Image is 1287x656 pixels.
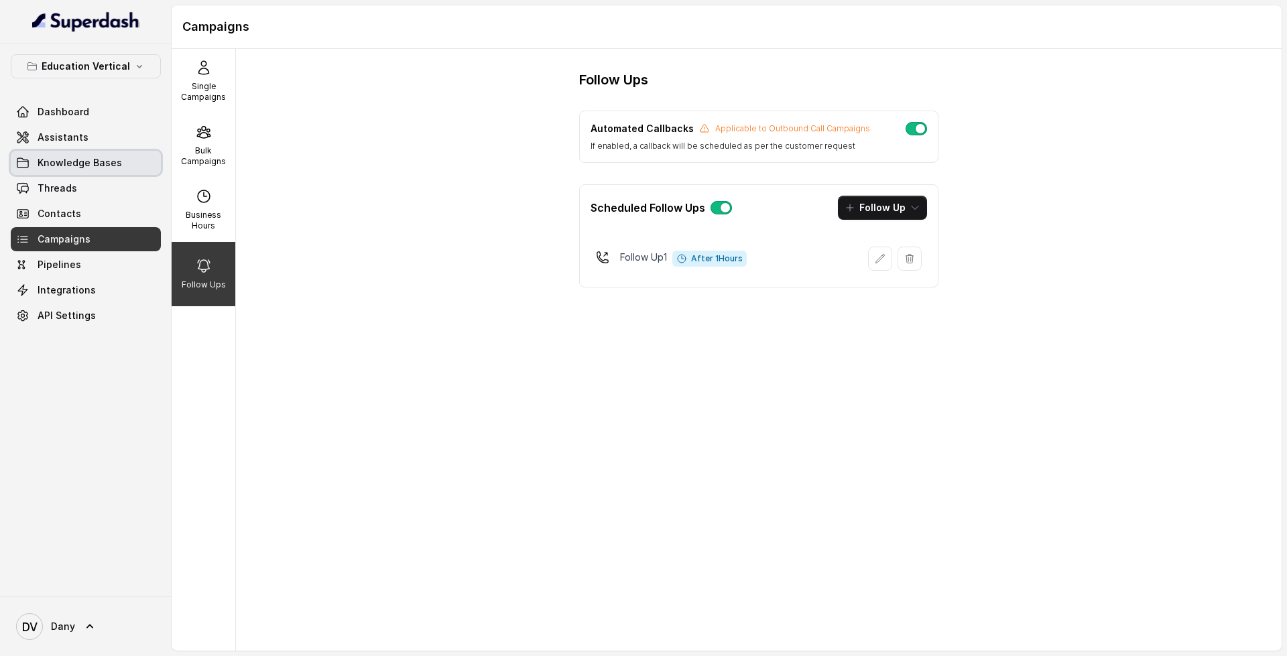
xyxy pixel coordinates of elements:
h3: Follow Ups [579,70,648,89]
span: API Settings [38,309,96,322]
a: Integrations [11,278,161,302]
a: Contacts [11,202,161,226]
a: Assistants [11,125,161,149]
p: Scheduled Follow Ups [591,200,705,216]
span: Dashboard [38,105,89,119]
a: Pipelines [11,253,161,277]
span: Integrations [38,283,96,297]
p: Single Campaigns [177,81,230,103]
span: Contacts [38,207,81,220]
span: Pipelines [38,258,81,271]
a: Threads [11,176,161,200]
p: Applicable to Outbound Call Campaigns [715,123,870,134]
span: Assistants [38,131,88,144]
span: Dany [51,620,75,633]
text: DV [22,620,38,634]
h1: Campaigns [182,16,1271,38]
button: Follow Up [838,196,927,220]
span: Threads [38,182,77,195]
p: Follow Up 1 [620,251,667,264]
p: Automated Callbacks [591,122,694,135]
a: Dashboard [11,100,161,124]
a: Campaigns [11,227,161,251]
p: Bulk Campaigns [177,145,230,167]
a: Dany [11,608,161,645]
a: API Settings [11,304,161,328]
p: Follow Ups [182,279,226,290]
p: Education Vertical [42,58,130,74]
a: Knowledge Bases [11,151,161,175]
span: Campaigns [38,233,90,246]
p: If enabled, a callback will be scheduled as per the customer request [591,141,870,151]
button: Education Vertical [11,54,161,78]
img: light.svg [32,11,140,32]
span: After 1 Hours [672,251,747,267]
span: Knowledge Bases [38,156,122,170]
p: Business Hours [177,210,230,231]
